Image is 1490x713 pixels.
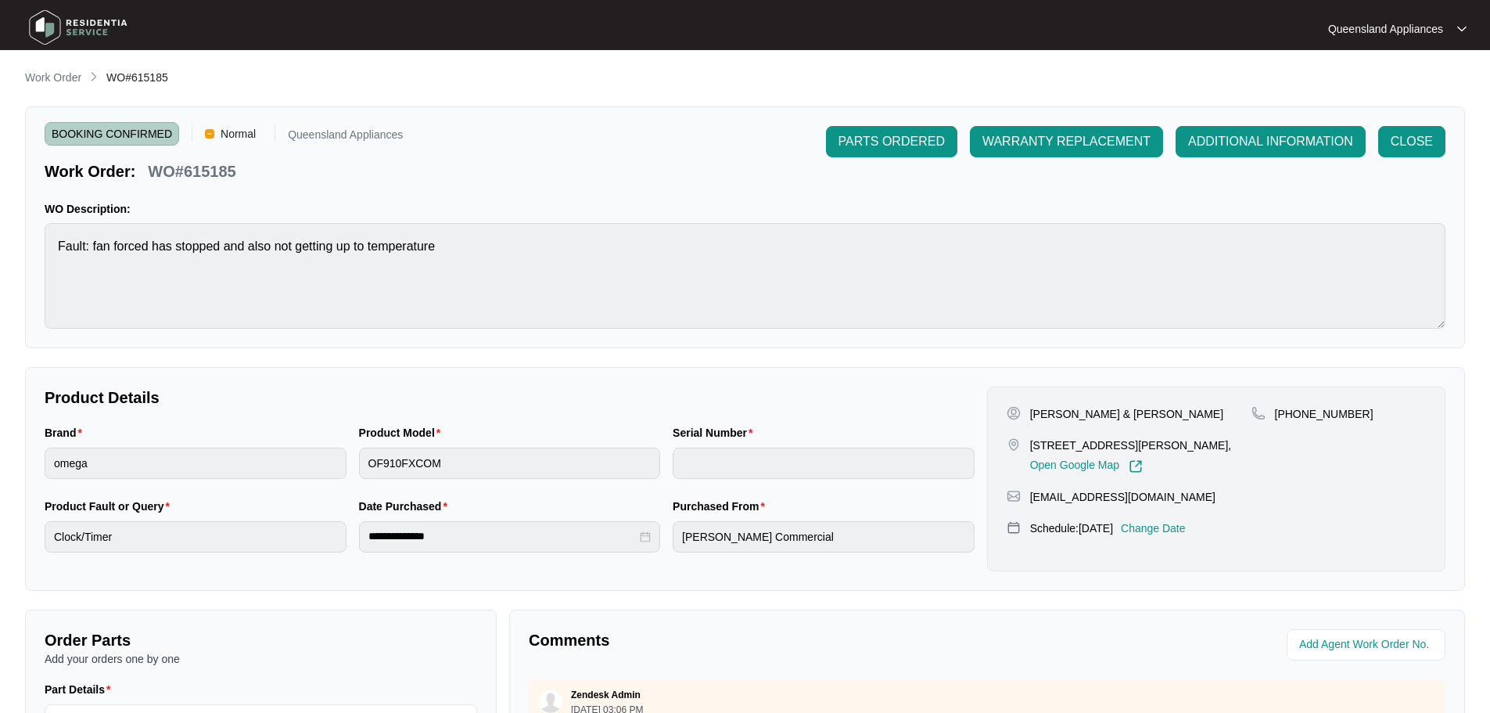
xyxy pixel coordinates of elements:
[673,521,975,553] input: Purchased From
[88,70,100,83] img: chevron-right
[1391,132,1433,151] span: CLOSE
[214,122,262,146] span: Normal
[1188,132,1353,151] span: ADDITIONAL INFORMATION
[970,126,1163,157] button: WARRANTY REPLACEMENT
[1275,406,1373,422] p: [PHONE_NUMBER]
[45,387,975,409] p: Product Details
[205,129,214,139] img: Vercel Logo
[45,651,477,667] p: Add your orders one by one
[1030,438,1232,453] p: [STREET_ADDRESS][PERSON_NAME],
[1030,489,1215,505] p: [EMAIL_ADDRESS][DOMAIN_NAME]
[673,425,759,441] label: Serial Number
[529,629,976,651] p: Comments
[982,132,1151,151] span: WARRANTY REPLACEMENT
[23,4,133,51] img: residentia service logo
[45,682,117,697] label: Part Details
[1251,406,1266,420] img: map-pin
[539,690,562,713] img: user.svg
[288,129,403,146] p: Queensland Appliances
[1007,489,1021,503] img: map-pin
[673,448,975,479] input: Serial Number
[838,132,945,151] span: PARTS ORDERED
[1176,126,1366,157] button: ADDITIONAL INFORMATION
[359,448,661,479] input: Product Model
[25,70,81,85] p: Work Order
[826,126,957,157] button: PARTS ORDERED
[571,689,641,701] p: Zendesk Admin
[1121,520,1186,536] p: Change Date
[1007,406,1021,420] img: user-pin
[45,499,176,514] label: Product Fault or Query
[1299,636,1436,654] input: Add Agent Work Order No.
[45,160,135,182] p: Work Order:
[45,223,1445,329] textarea: Fault: fan forced has stopped and also not getting up to temperature
[22,70,84,87] a: Work Order
[1007,520,1021,535] img: map-pin
[1129,459,1143,474] img: Link-External
[1007,438,1021,452] img: map-pin
[1030,459,1143,474] a: Open Google Map
[45,521,346,553] input: Product Fault or Query
[45,425,88,441] label: Brand
[45,448,346,479] input: Brand
[359,499,454,514] label: Date Purchased
[45,629,477,651] p: Order Parts
[45,122,179,146] span: BOOKING CONFIRMED
[148,160,235,182] p: WO#615185
[673,499,771,514] label: Purchased From
[1328,21,1443,37] p: Queensland Appliances
[1030,406,1223,422] p: [PERSON_NAME] & [PERSON_NAME]
[106,71,168,84] span: WO#615185
[1030,520,1113,536] p: Schedule: [DATE]
[45,201,1445,217] p: WO Description:
[1457,25,1467,33] img: dropdown arrow
[1378,126,1445,157] button: CLOSE
[368,528,637,545] input: Date Purchased
[359,425,447,441] label: Product Model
